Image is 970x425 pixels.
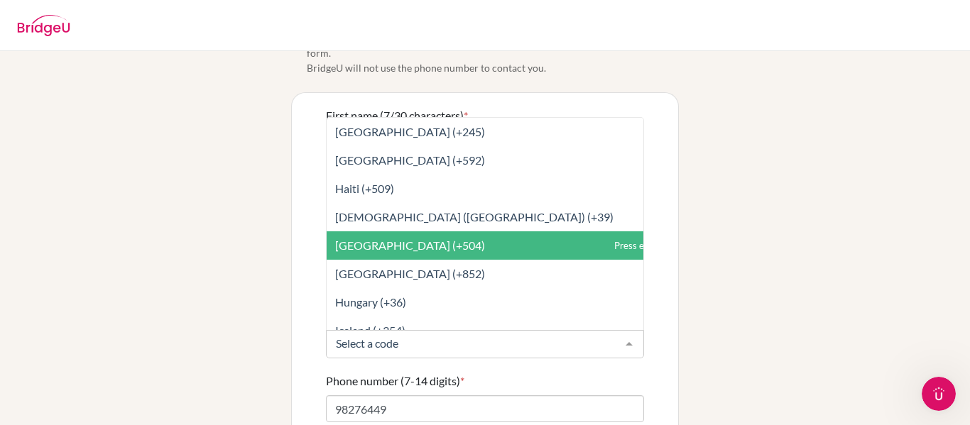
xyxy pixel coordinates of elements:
span: [GEOGRAPHIC_DATA] (+245) [335,125,485,138]
input: Enter your number [326,395,644,422]
span: Iceland (+354) [335,324,405,337]
input: Select a code [332,336,615,351]
iframe: Intercom live chat [922,377,956,411]
span: [GEOGRAPHIC_DATA] (+592) [335,153,485,167]
span: [DEMOGRAPHIC_DATA] ([GEOGRAPHIC_DATA]) (+39) [335,210,614,223]
img: BridgeU logo [17,15,70,36]
span: [GEOGRAPHIC_DATA] (+852) [335,267,485,280]
label: First name (7/30 characters) [326,107,468,124]
span: [GEOGRAPHIC_DATA] (+504) [335,238,485,252]
span: Haiti (+509) [335,182,394,195]
label: Phone number (7-14 digits) [326,372,464,390]
span: Hungary (+36) [335,295,406,309]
